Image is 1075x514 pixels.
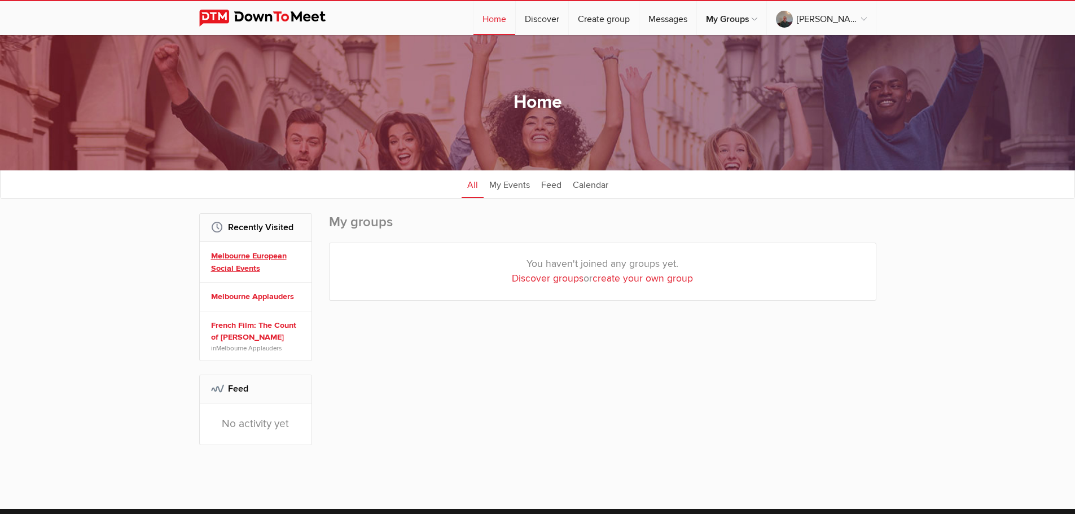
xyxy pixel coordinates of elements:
a: Discover groups [512,273,583,284]
div: No activity yet [200,403,311,445]
a: My Events [484,170,536,198]
span: in [211,344,304,353]
div: You haven't joined any groups yet. or [330,243,876,300]
a: Discover [516,1,568,35]
a: Calendar [567,170,614,198]
a: Messages [639,1,696,35]
a: My Groups [697,1,766,35]
a: Melbourne Applauders [211,291,304,303]
h2: Feed [211,375,300,402]
img: DownToMeet [199,10,343,27]
a: Melbourne European Social Events [211,250,304,274]
a: create your own group [593,273,693,284]
a: French Film: The Count of [PERSON_NAME] [211,319,304,344]
a: Home [473,1,515,35]
a: Create group [569,1,639,35]
h2: My groups [329,213,876,243]
a: Melbourne Applauders [216,344,282,352]
h2: Recently Visited [211,214,300,241]
a: Feed [536,170,567,198]
a: [PERSON_NAME] [767,1,876,35]
a: All [462,170,484,198]
h1: Home [514,91,562,115]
